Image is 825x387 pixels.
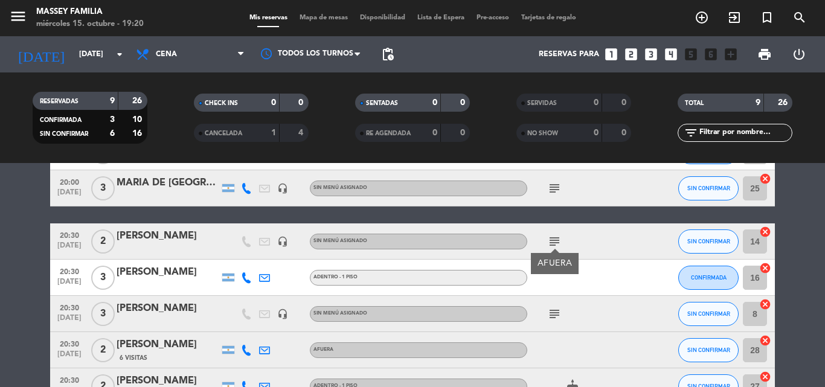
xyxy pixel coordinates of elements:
[54,188,85,202] span: [DATE]
[54,174,85,188] span: 20:00
[9,7,27,30] button: menu
[547,234,562,249] i: subject
[539,50,599,59] span: Reservas para
[117,264,219,280] div: [PERSON_NAME]
[91,266,115,290] span: 3
[515,14,582,21] span: Tarjetas de regalo
[411,14,470,21] span: Lista de Espera
[380,47,395,62] span: pending_actions
[54,300,85,314] span: 20:30
[313,275,358,280] span: Adentro - 1 Piso
[91,229,115,254] span: 2
[698,126,792,139] input: Filtrar por nombre...
[538,257,573,270] div: AFUERA
[594,129,599,137] strong: 0
[760,10,774,25] i: turned_in_not
[695,10,709,25] i: add_circle_outline
[91,302,115,326] span: 3
[313,238,367,243] span: Sin menú asignado
[117,337,219,353] div: [PERSON_NAME]
[547,307,562,321] i: subject
[9,41,73,68] i: [DATE]
[678,176,739,200] button: SIN CONFIRMAR
[54,336,85,350] span: 20:30
[460,98,467,107] strong: 0
[205,100,238,106] span: CHECK INS
[132,97,144,105] strong: 26
[470,14,515,21] span: Pre-acceso
[36,18,144,30] div: miércoles 15. octubre - 19:20
[277,236,288,247] i: headset_mic
[782,36,816,72] div: LOG OUT
[117,301,219,316] div: [PERSON_NAME]
[527,130,558,136] span: NO SHOW
[678,302,739,326] button: SIN CONFIRMAR
[110,129,115,138] strong: 6
[91,338,115,362] span: 2
[594,98,599,107] strong: 0
[759,262,771,274] i: cancel
[663,46,679,62] i: looks_4
[54,278,85,292] span: [DATE]
[623,46,639,62] i: looks_two
[110,115,115,124] strong: 3
[432,129,437,137] strong: 0
[687,238,730,245] span: SIN CONFIRMAR
[54,314,85,328] span: [DATE]
[691,274,727,281] span: CONFIRMADA
[36,6,144,18] div: MASSEY FAMILIA
[54,228,85,241] span: 20:30
[759,298,771,310] i: cancel
[678,338,739,362] button: SIN CONFIRMAR
[527,100,557,106] span: SERVIDAS
[792,10,807,25] i: search
[366,100,398,106] span: SENTADAS
[40,117,82,123] span: CONFIRMADA
[678,229,739,254] button: SIN CONFIRMAR
[757,47,772,62] span: print
[727,10,742,25] i: exit_to_app
[112,47,127,62] i: arrow_drop_down
[759,371,771,383] i: cancel
[271,129,276,137] strong: 1
[621,98,629,107] strong: 0
[366,130,411,136] span: RE AGENDADA
[759,173,771,185] i: cancel
[432,98,437,107] strong: 0
[243,14,294,21] span: Mis reservas
[277,183,288,194] i: headset_mic
[685,100,704,106] span: TOTAL
[132,129,144,138] strong: 16
[132,115,144,124] strong: 10
[703,46,719,62] i: looks_6
[354,14,411,21] span: Disponibilidad
[54,264,85,278] span: 20:30
[54,350,85,364] span: [DATE]
[120,353,147,363] span: 6 Visitas
[687,310,730,317] span: SIN CONFIRMAR
[40,131,88,137] span: SIN CONFIRMAR
[603,46,619,62] i: looks_one
[110,97,115,105] strong: 9
[643,46,659,62] i: looks_3
[298,98,306,107] strong: 0
[756,98,760,107] strong: 9
[313,311,367,316] span: Sin menú asignado
[678,266,739,290] button: CONFIRMADA
[205,130,242,136] span: CANCELADA
[759,226,771,238] i: cancel
[460,129,467,137] strong: 0
[9,7,27,25] i: menu
[683,46,699,62] i: looks_5
[684,126,698,140] i: filter_list
[271,98,276,107] strong: 0
[54,373,85,386] span: 20:30
[117,228,219,244] div: [PERSON_NAME]
[277,309,288,319] i: headset_mic
[294,14,354,21] span: Mapa de mesas
[156,50,177,59] span: Cena
[778,98,790,107] strong: 26
[298,129,306,137] strong: 4
[117,175,219,191] div: MARIA DE [GEOGRAPHIC_DATA][PERSON_NAME]
[792,47,806,62] i: power_settings_new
